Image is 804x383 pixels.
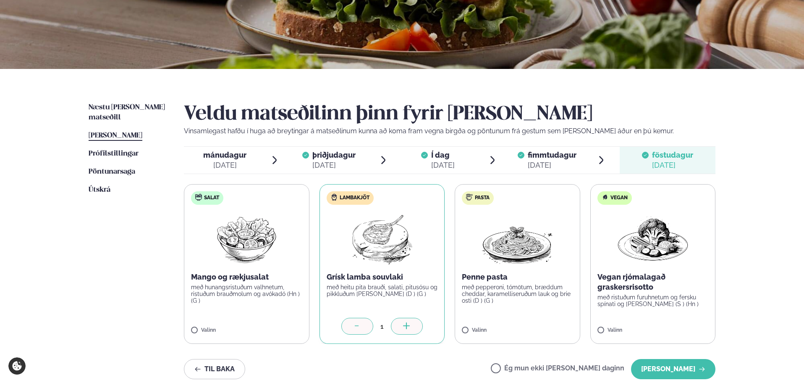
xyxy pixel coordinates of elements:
a: Næstu [PERSON_NAME] matseðill [89,103,167,123]
span: föstudagur [652,151,693,159]
div: [DATE] [431,160,455,170]
p: með hunangsristuðum valhnetum, ristuðum brauðmolum og avókadó (Hn ) (G ) [191,284,302,304]
p: með ristuðum furuhnetum og fersku spínati og [PERSON_NAME] (S ) (Hn ) [597,294,709,307]
div: [DATE] [312,160,356,170]
span: mánudagur [203,151,246,159]
p: Vinsamlegast hafðu í huga að breytingar á matseðlinum kunna að koma fram vegna birgða og pöntunum... [184,126,715,136]
span: Útskrá [89,186,110,193]
a: Pöntunarsaga [89,167,135,177]
span: Vegan [610,195,628,201]
div: [DATE] [652,160,693,170]
span: þriðjudagur [312,151,356,159]
img: Salad.png [210,211,284,265]
span: Næstu [PERSON_NAME] matseðill [89,104,165,121]
img: salad.svg [195,194,202,201]
span: Pasta [475,195,490,201]
div: [DATE] [528,160,576,170]
img: Spagetti.png [480,211,554,265]
p: Mango og rækjusalat [191,272,302,282]
p: Penne pasta [462,272,573,282]
p: með heitu pita brauði, salati, pitusósu og pikkluðum [PERSON_NAME] (D ) (G ) [327,284,438,297]
span: Í dag [431,150,455,160]
p: með pepperoni, tómötum, bræddum cheddar, karamelliseruðum lauk og brie osti (D ) (G ) [462,284,573,304]
p: Vegan rjómalagað graskersrisotto [597,272,709,292]
a: Prófílstillingar [89,149,139,159]
img: Lamb.svg [331,194,338,201]
span: fimmtudagur [528,151,576,159]
a: [PERSON_NAME] [89,131,142,141]
img: pasta.svg [466,194,473,201]
a: Útskrá [89,185,110,195]
span: [PERSON_NAME] [89,132,142,139]
span: Pöntunarsaga [89,168,135,175]
a: Cookie settings [8,357,26,375]
button: [PERSON_NAME] [631,359,715,379]
div: 1 [373,322,391,331]
span: Salat [204,195,219,201]
img: Lamb-Meat.png [345,211,419,265]
img: Vegan.svg [602,194,608,201]
div: [DATE] [203,160,246,170]
h2: Veldu matseðilinn þinn fyrir [PERSON_NAME] [184,103,715,126]
span: Lambakjöt [340,195,369,201]
img: Vegan.png [616,211,690,265]
p: Grísk lamba souvlaki [327,272,438,282]
button: Til baka [184,359,245,379]
span: Prófílstillingar [89,150,139,157]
